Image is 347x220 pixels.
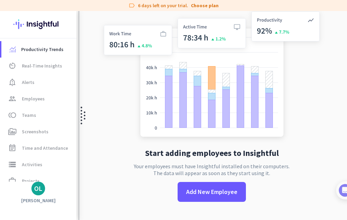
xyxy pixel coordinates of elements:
[8,78,16,86] i: notification_important
[99,7,325,144] img: no-search-results
[145,149,279,157] h2: Start adding employees to Insightful
[34,185,42,192] div: OL
[22,62,62,70] span: Real-Time Insights
[22,177,40,185] span: Projects
[1,123,77,140] a: perm_mediaScreenshots
[191,2,219,9] a: Choose plan
[22,95,45,103] span: Employees
[1,156,77,173] a: storageActivities
[1,140,77,156] a: event_noteTime and Attendance
[22,78,34,86] span: Alerts
[13,11,63,38] img: Insightful logo
[10,46,16,52] img: menu-item
[1,173,77,189] a: work_outlineProjects
[186,187,237,196] span: Add New Employee
[1,90,77,107] a: groupEmployees
[8,62,16,70] i: av_timer
[1,107,77,123] a: tollTeams
[22,127,48,136] span: Screenshots
[21,45,64,53] span: Productivity Trends
[8,160,16,169] i: storage
[22,160,42,169] span: Activities
[8,144,16,152] i: event_note
[8,95,16,103] i: group
[8,111,16,119] i: toll
[128,2,135,9] i: label
[178,182,246,202] button: Add New Employee
[22,144,68,152] span: Time and Attendance
[81,11,85,220] img: menu-toggle
[8,127,16,136] i: perm_media
[1,41,77,58] a: menu-itemProductivity Trends
[22,111,36,119] span: Teams
[1,74,77,90] a: notification_importantAlerts
[1,58,77,74] a: av_timerReal-Time Insights
[134,163,290,176] p: Your employees must have Insightful installed on their computers. The data will appear as soon as...
[8,177,16,185] i: work_outline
